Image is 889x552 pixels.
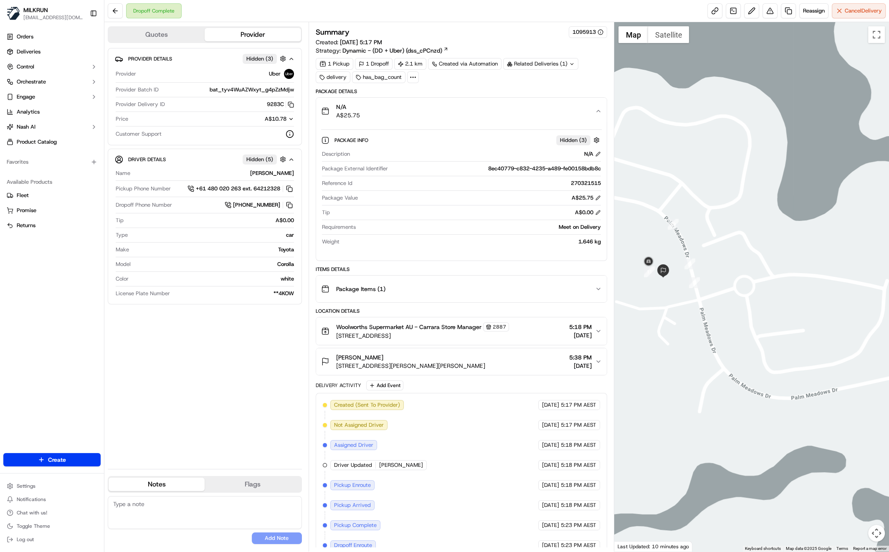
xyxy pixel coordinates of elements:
button: Provider [205,28,301,41]
div: 📗 [8,122,15,129]
span: 5:18 PM AEST [561,461,596,469]
button: +61 480 020 263 ext. 64212328 [187,184,294,193]
div: 9 [689,277,700,288]
div: 270321515 [356,180,601,187]
div: Toyota [132,246,294,253]
button: Woolworths Supermarket AU - Carrara Store Manager2887[STREET_ADDRESS]5:18 PM[DATE] [316,317,607,345]
div: Package Details [316,88,608,95]
span: Notifications [17,496,46,503]
div: A$0.00 [575,209,601,216]
button: Flags [205,478,301,491]
a: Analytics [3,105,101,119]
button: Returns [3,219,101,232]
span: Dynamic - (DD + Uber) (dss_cPCnzd) [342,46,442,55]
span: Uber [269,70,281,78]
span: Dropoff Phone Number [116,201,172,209]
span: 5:23 PM AEST [561,542,596,549]
div: A$0.00 [127,217,294,224]
span: Tip [322,209,330,216]
span: Pickup Phone Number [116,185,171,192]
button: Promise [3,204,101,217]
a: Fleet [7,192,97,199]
span: [DATE] [542,481,559,489]
div: Last Updated: 10 minutes ago [614,541,692,552]
span: [DATE] [542,421,559,429]
button: [PERSON_NAME][STREET_ADDRESS][PERSON_NAME][PERSON_NAME]5:38 PM[DATE] [316,348,607,375]
button: MILKRUNMILKRUN[EMAIL_ADDRESS][DOMAIN_NAME] [3,3,86,23]
div: has_bag_count [352,71,405,83]
span: Pickup Arrived [334,501,371,509]
span: Provider Details [128,56,172,62]
div: delivery [316,71,350,83]
button: [EMAIL_ADDRESS][DOMAIN_NAME] [23,14,83,21]
span: Description [322,150,350,158]
button: Notifications [3,494,101,505]
button: Reassign [799,3,828,18]
a: Powered byPylon [59,141,101,148]
div: Favorites [3,155,101,169]
div: 1 Pickup [316,58,353,70]
button: 1095913 [572,28,603,36]
button: Package Items (1) [316,276,607,302]
span: [DATE] [542,542,559,549]
span: Weight [322,238,339,246]
button: N/AA$25.75 [316,98,607,124]
span: Driver Details [128,156,166,163]
span: [DATE] [542,461,559,469]
div: 10 [668,219,679,230]
span: Not Assigned Driver [334,421,384,429]
button: Add Event [366,380,403,390]
span: 5:17 PM AEST [561,401,596,409]
p: Welcome 👋 [8,33,152,47]
div: 1 Dropoff [355,58,393,70]
span: 5:18 PM AEST [561,441,596,449]
div: Start new chat [28,80,137,88]
span: Reassign [803,7,825,15]
span: Cancel Delivery [845,7,882,15]
span: [DATE] [542,401,559,409]
button: Keyboard shortcuts [745,546,781,552]
button: Engage [3,90,101,104]
input: Got a question? Start typing here... [22,54,150,63]
span: Hidden ( 5 ) [246,156,273,163]
span: Settings [17,483,35,489]
button: Provider DetailsHidden (3) [115,52,295,66]
span: Create [48,456,66,464]
span: Pickup Complete [334,522,377,529]
button: Orchestrate [3,75,101,89]
a: Open this area in Google Maps (opens a new window) [616,541,644,552]
span: 5:18 PM [569,323,592,331]
span: [DATE] [569,331,592,339]
span: 5:18 PM AEST [561,481,596,489]
span: Name [116,170,130,177]
a: Terms (opens in new tab) [836,546,848,551]
span: Chat with us! [17,509,47,516]
button: Log out [3,534,101,545]
span: Orchestrate [17,78,46,86]
div: 2.1 km [394,58,426,70]
span: [DATE] 5:17 PM [340,38,382,46]
button: Show street map [618,26,648,43]
span: +61 480 020 263 ext. 64212328 [196,185,280,192]
button: Hidden (3) [556,135,602,145]
span: Created (Sent To Provider) [334,401,400,409]
div: N/AA$25.75 [316,124,607,261]
a: Orders [3,30,101,43]
button: Driver DetailsHidden (5) [115,152,295,166]
a: Created via Automation [428,58,501,70]
span: Price [116,115,128,123]
span: [DATE] [542,522,559,529]
span: [DATE] [542,501,559,509]
span: Returns [17,222,35,229]
a: Returns [7,222,97,229]
button: Chat with us! [3,507,101,519]
div: Strategy: [316,46,448,55]
div: Corolla [134,261,294,268]
button: Toggle Theme [3,520,101,532]
span: Deliveries [17,48,41,56]
div: 1.646 kg [343,238,601,246]
button: Hidden (3) [243,53,288,64]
